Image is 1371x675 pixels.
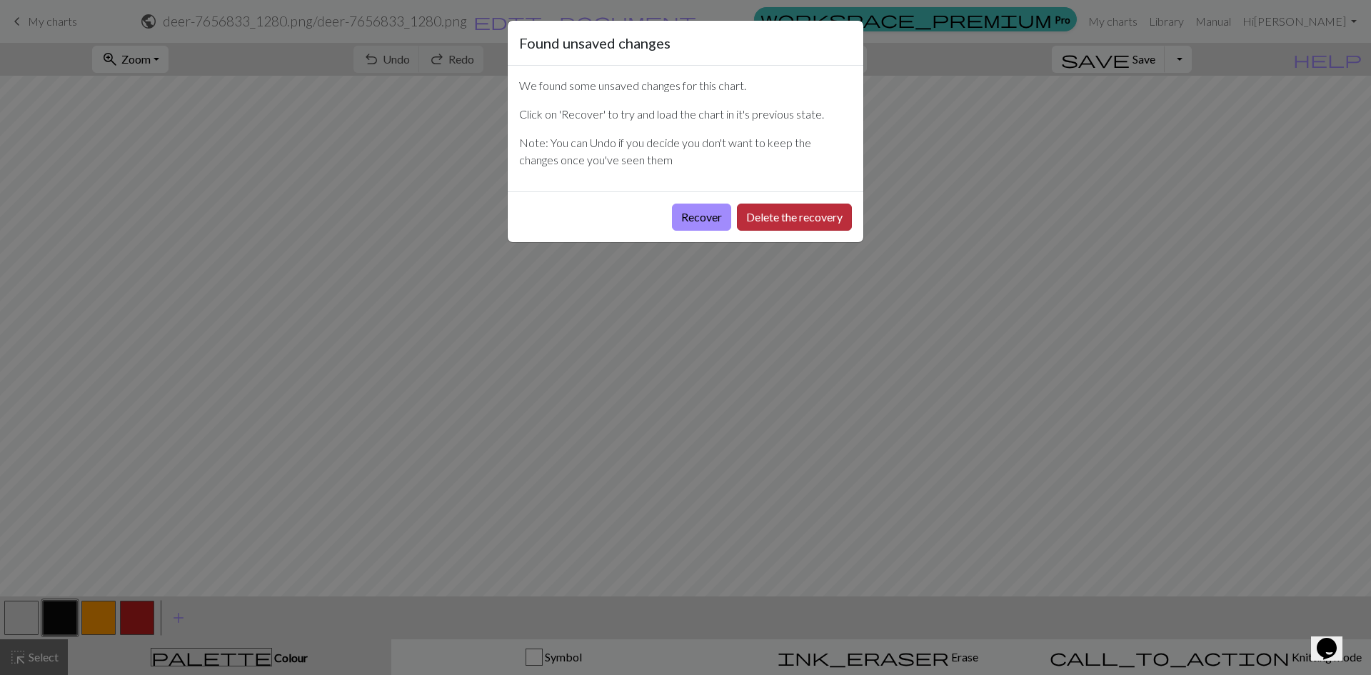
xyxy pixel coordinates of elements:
button: Delete the recovery [737,204,852,231]
p: Click on 'Recover' to try and load the chart in it's previous state. [519,106,852,123]
button: Recover [672,204,731,231]
iframe: chat widget [1311,618,1357,661]
h5: Found unsaved changes [519,32,671,54]
p: Note: You can Undo if you decide you don't want to keep the changes once you've seen them [519,134,852,169]
p: We found some unsaved changes for this chart. [519,77,852,94]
